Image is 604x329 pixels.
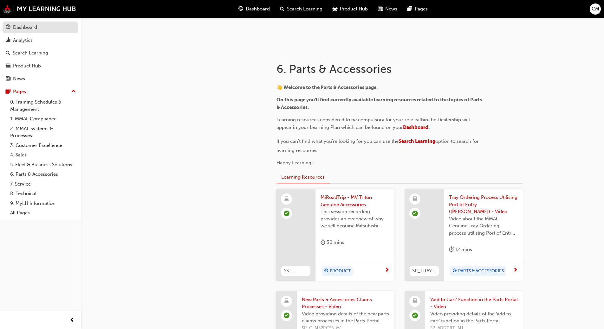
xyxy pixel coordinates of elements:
img: mmal [3,5,76,13]
span: MiRoadTrip - MV Triton Genuine Accessories [321,194,389,208]
a: car-iconProduct Hub [328,3,373,16]
a: News [3,73,78,85]
span: Tray Ordering Process Utilising Port of Entry ([PERSON_NAME]) - Video [449,194,518,215]
span: Dashboard [246,5,270,13]
div: Analytics [13,37,33,44]
span: Search Learning [287,5,322,13]
span: prev-icon [70,316,75,324]
span: pages-icon [407,5,412,13]
a: 1. MMAL Compliance [8,114,78,124]
span: option to search for learning resources. [276,138,480,153]
span: SP_TRAYORDR_M1 [412,267,436,275]
span: learningRecordVerb_COMPLETE-icon [412,313,418,318]
a: 0. Training Schedules & Management [8,97,78,114]
div: Product Hub [13,62,41,70]
span: SS-MVTGA-M1 [284,267,308,275]
div: Search Learning [13,49,48,57]
span: PRODUCT [330,268,351,275]
span: Pages [415,5,428,13]
h1: 6. Parts & Accessories [276,62,484,76]
button: DashboardAnalyticsSearch LearningProduct HubNews [3,20,78,86]
a: 6. Parts & Accessories [8,169,78,179]
span: guage-icon [6,25,10,30]
span: New Parts & Accessories Claims Processes - Video [302,296,389,310]
span: learningRecordVerb_COMPLETE-icon [412,211,418,216]
button: Pages [3,86,78,98]
div: Pages [13,88,26,95]
span: news-icon [378,5,383,13]
span: Video providing details of the 'add to cart' function in the Parts Portal. [430,310,518,325]
a: SS-MVTGA-M1MiRoadTrip - MV Triton Genuine AccessoriesThis session recording provides an overview ... [276,189,394,281]
span: laptop-icon [284,297,289,305]
span: duration-icon [321,238,325,246]
button: CM [590,3,601,15]
span: 'Add to Cart' Function in the Parts Portal - Video [430,296,518,310]
a: All Pages [8,208,78,218]
span: news-icon [6,76,10,82]
a: 5. Fleet & Business Solutions [8,160,78,170]
span: up-icon [71,87,76,96]
a: 2. MMAL Systems & Processes [8,124,78,141]
span: target-icon [452,267,457,275]
a: search-iconSearch Learning [275,3,328,16]
span: Happy Learning! [276,160,313,166]
span: learningRecordVerb_PASS-icon [284,313,289,318]
a: 8. Technical [8,189,78,199]
span: learningResourceType_ELEARNING-icon [413,195,417,203]
span: car-icon [6,63,10,69]
span: laptop-icon [413,297,417,305]
span: Video providing details of the new parts claims processes in the Parts Portal. [302,310,389,325]
span: guage-icon [238,5,243,13]
a: Search Learning [399,138,435,144]
span: target-icon [324,267,328,275]
span: pages-icon [6,89,10,95]
a: 3. Customer Excellence [8,141,78,150]
div: 30 mins [321,238,344,246]
a: pages-iconPages [402,3,433,16]
a: Product Hub [3,60,78,72]
span: duration-icon [449,246,454,254]
a: 4. Sales [8,150,78,160]
a: Search Learning [3,47,78,59]
span: search-icon [280,5,284,13]
span: . [428,124,430,130]
span: chart-icon [6,38,10,43]
span: CM [592,5,599,13]
span: search-icon [6,50,10,56]
div: 12 mins [449,246,472,254]
a: Dashboard [403,124,428,130]
span: This session recording provides an overview of why we sell genuine Mitsubishi accessories, how th... [321,208,389,230]
span: If you can't find what you're looking for you can use the [276,138,399,144]
a: 9. MyLH Information [8,199,78,208]
span: next-icon [513,268,518,273]
a: guage-iconDashboard [233,3,275,16]
span: next-icon [385,268,389,273]
span: PARTS & ACCESSORIES [458,268,504,275]
div: Dashboard [13,24,37,31]
span: learningRecordVerb_COMPLETE-icon [284,211,289,216]
a: news-iconNews [373,3,402,16]
button: Learning Resources [276,171,329,184]
span: Learning resources considered to be compulsory for your role within the Dealership will appear in... [276,117,471,130]
span: car-icon [333,5,337,13]
span: On this page you'll find currently available learning resources related to the topics of Parts & ... [276,97,483,110]
a: Dashboard [3,22,78,33]
span: Product Hub [340,5,368,13]
span: News [385,5,397,13]
a: SP_TRAYORDR_M1Tray Ordering Process Utilising Port of Entry ([PERSON_NAME]) - VideoVideo about th... [405,189,523,281]
div: News [13,75,25,82]
span: 👋 Welcome to the Parts & Accessories page. [276,85,378,90]
span: learningResourceType_ELEARNING-icon [284,195,289,203]
a: Analytics [3,35,78,46]
span: Video about the MMAL Genuine Tray Ordering process utilising Port of Entry ([PERSON_NAME]) locati... [449,215,518,237]
a: 7. Service [8,179,78,189]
